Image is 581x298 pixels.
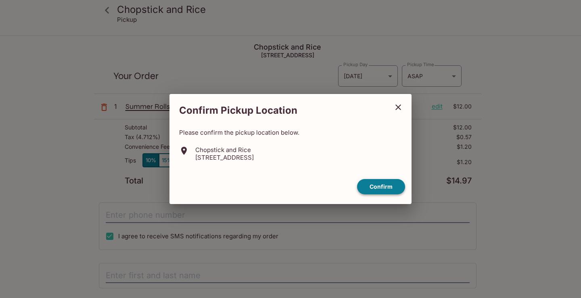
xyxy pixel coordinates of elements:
[357,179,405,195] button: confirm
[179,129,402,136] p: Please confirm the pickup location below.
[388,97,408,117] button: close
[169,100,388,121] h2: Confirm Pickup Location
[195,146,254,154] p: Chopstick and Rice
[195,154,254,161] p: [STREET_ADDRESS]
